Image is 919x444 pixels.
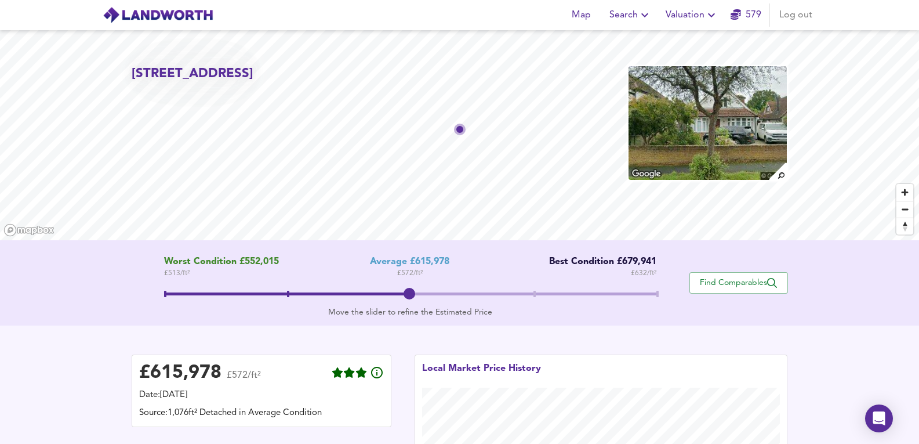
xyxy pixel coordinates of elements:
[666,7,718,23] span: Valuation
[865,405,893,432] div: Open Intercom Messenger
[728,3,765,27] button: 579
[568,7,595,23] span: Map
[696,277,782,288] span: Find Comparables
[605,3,656,27] button: Search
[103,6,213,24] img: logo
[775,3,817,27] button: Log out
[731,7,761,23] a: 579
[689,272,788,294] button: Find Comparables
[631,268,656,279] span: £ 632 / ft²
[627,65,787,181] img: property
[896,201,913,218] button: Zoom out
[896,218,913,234] button: Reset bearing to north
[896,218,913,234] span: Reset bearing to north
[227,371,261,388] span: £572/ft²
[3,223,55,237] a: Mapbox homepage
[164,306,656,318] div: Move the slider to refine the Estimated Price
[139,364,221,382] div: £ 615,978
[397,268,423,279] span: £ 572 / ft²
[661,3,723,27] button: Valuation
[422,362,541,388] div: Local Market Price History
[768,161,788,182] img: search
[139,407,384,420] div: Source: 1,076ft² Detached in Average Condition
[164,257,279,268] span: Worst Condition £552,015
[896,184,913,201] button: Zoom in
[370,257,449,268] div: Average £615,978
[139,389,384,402] div: Date: [DATE]
[563,3,600,27] button: Map
[540,257,656,268] div: Best Condition £679,941
[609,7,652,23] span: Search
[164,268,279,279] span: £ 513 / ft²
[132,65,253,83] h2: [STREET_ADDRESS]
[779,7,812,23] span: Log out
